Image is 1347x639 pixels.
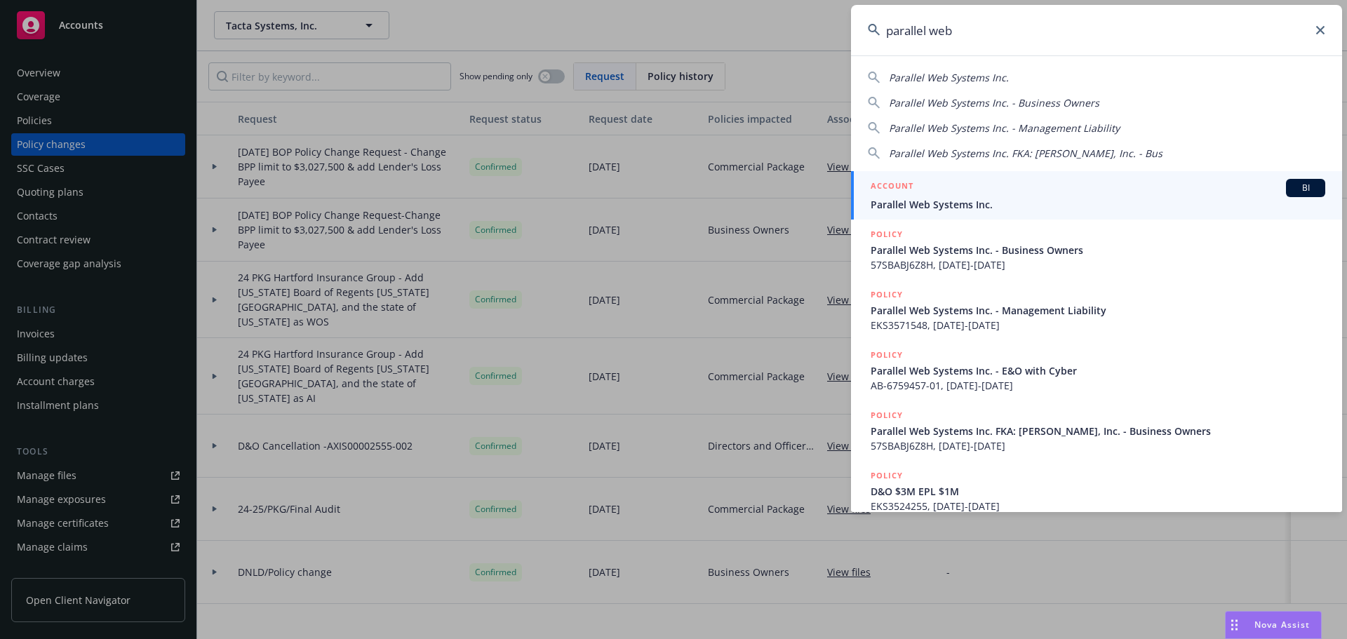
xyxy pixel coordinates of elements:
span: Nova Assist [1254,619,1310,631]
h5: POLICY [871,288,903,302]
span: Parallel Web Systems Inc. FKA: [PERSON_NAME], Inc. - Business Owners [871,424,1325,438]
span: D&O $3M EPL $1M [871,484,1325,499]
span: Parallel Web Systems Inc. - Business Owners [889,96,1099,109]
span: AB-6759457-01, [DATE]-[DATE] [871,378,1325,393]
a: POLICYParallel Web Systems Inc. FKA: [PERSON_NAME], Inc. - Business Owners57SBABJ6Z8H, [DATE]-[DATE] [851,401,1342,461]
h5: POLICY [871,469,903,483]
span: EKS3524255, [DATE]-[DATE] [871,499,1325,513]
span: Parallel Web Systems Inc. - Management Liability [871,303,1325,318]
button: Nova Assist [1225,611,1322,639]
h5: POLICY [871,348,903,362]
span: 57SBABJ6Z8H, [DATE]-[DATE] [871,438,1325,453]
a: POLICYParallel Web Systems Inc. - Management LiabilityEKS3571548, [DATE]-[DATE] [851,280,1342,340]
span: Parallel Web Systems Inc. - Business Owners [871,243,1325,257]
span: EKS3571548, [DATE]-[DATE] [871,318,1325,332]
div: Drag to move [1226,612,1243,638]
span: Parallel Web Systems Inc. FKA: [PERSON_NAME], Inc. - Bus [889,147,1162,160]
a: ACCOUNTBIParallel Web Systems Inc. [851,171,1342,220]
input: Search... [851,5,1342,55]
span: Parallel Web Systems Inc. - E&O with Cyber [871,363,1325,378]
a: POLICYParallel Web Systems Inc. - E&O with CyberAB-6759457-01, [DATE]-[DATE] [851,340,1342,401]
h5: ACCOUNT [871,179,913,196]
a: POLICYD&O $3M EPL $1MEKS3524255, [DATE]-[DATE] [851,461,1342,521]
span: Parallel Web Systems Inc. - Management Liability [889,121,1120,135]
span: BI [1292,182,1320,194]
span: Parallel Web Systems Inc. [871,197,1325,212]
h5: POLICY [871,408,903,422]
h5: POLICY [871,227,903,241]
a: POLICYParallel Web Systems Inc. - Business Owners57SBABJ6Z8H, [DATE]-[DATE] [851,220,1342,280]
span: 57SBABJ6Z8H, [DATE]-[DATE] [871,257,1325,272]
span: Parallel Web Systems Inc. [889,71,1009,84]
